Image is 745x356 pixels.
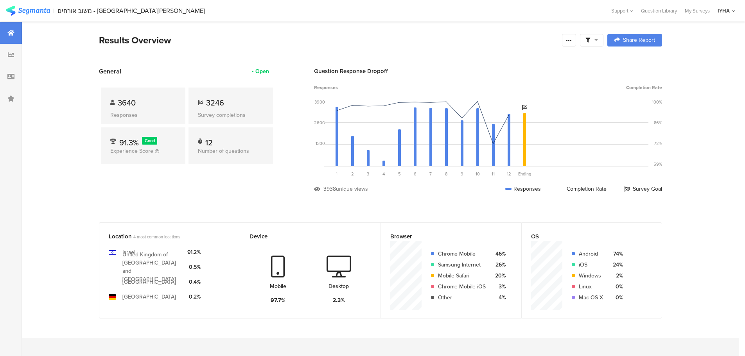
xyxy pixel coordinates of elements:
div: Responses [110,111,176,119]
div: Browser [390,232,499,241]
div: unique views [336,185,368,193]
span: 7 [429,171,432,177]
div: 91.2% [187,248,201,256]
div: United Kingdom of [GEOGRAPHIC_DATA] and [GEOGRAPHIC_DATA] [122,250,181,283]
span: 8 [445,171,447,177]
div: 1300 [316,140,325,147]
div: [GEOGRAPHIC_DATA] [122,278,176,286]
span: 1 [336,171,337,177]
span: 10 [476,171,480,177]
a: My Surveys [681,7,714,14]
div: Samsung Internet [438,261,486,269]
div: Mac OS X [579,293,603,302]
div: Completion Rate [558,185,607,193]
div: Desktop [329,282,349,290]
div: Device [250,232,358,241]
div: 0.4% [187,278,201,286]
span: Number of questions [198,147,249,155]
span: 5 [398,171,401,177]
div: Responses [505,185,541,193]
div: 3900 [314,99,325,105]
span: 6 [414,171,416,177]
div: Mobile [270,282,286,290]
div: iOS [579,261,603,269]
div: 0.5% [187,263,201,271]
span: Experience Score [110,147,153,155]
div: Other [438,293,486,302]
div: 46% [492,250,506,258]
div: Mobile Safari [438,272,486,280]
div: 100% [652,99,662,105]
div: Question Response Dropoff [314,67,662,75]
div: Windows [579,272,603,280]
div: 2600 [314,120,325,126]
div: 74% [609,250,623,258]
span: 11 [492,171,495,177]
div: OS [531,232,639,241]
div: 97.7% [271,296,285,304]
a: Question Library [637,7,681,14]
div: 3938 [323,185,336,193]
div: 24% [609,261,623,269]
div: Android [579,250,603,258]
span: 12 [507,171,511,177]
span: 4 most common locations [133,234,180,240]
div: 26% [492,261,506,269]
div: Ending [517,171,532,177]
div: 20% [492,272,506,280]
div: Chrome Mobile iOS [438,283,486,291]
div: 0% [609,283,623,291]
span: General [99,67,121,76]
div: [GEOGRAPHIC_DATA] [122,293,176,301]
div: 0% [609,293,623,302]
div: 72% [654,140,662,147]
div: | [53,6,54,15]
div: Open [255,67,269,75]
div: 2% [609,272,623,280]
span: 91.3% [119,137,139,148]
span: Good [145,138,155,144]
img: segmanta logo [6,6,50,16]
div: Results Overview [99,33,558,47]
span: 2 [351,171,354,177]
i: Survey Goal [522,105,527,110]
div: Survey completions [198,111,264,119]
span: Share Report [623,38,655,43]
div: Survey Goal [624,185,662,193]
span: Responses [314,84,338,91]
span: 3 [367,171,369,177]
span: Completion Rate [626,84,662,91]
div: 59% [653,161,662,167]
div: 86% [654,120,662,126]
div: 12 [205,137,213,145]
div: Support [611,5,633,17]
div: Location [109,232,217,241]
div: Israel [122,248,135,256]
div: IYHA [718,7,730,14]
div: Chrome Mobile [438,250,486,258]
span: 4 [382,171,385,177]
span: 3246 [206,97,224,109]
span: 9 [461,171,463,177]
div: 0.2% [187,293,201,301]
div: 2.3% [333,296,345,304]
span: 3640 [118,97,136,109]
div: משוב אורחים - [GEOGRAPHIC_DATA][PERSON_NAME] [57,7,205,14]
div: 4% [492,293,506,302]
div: 3% [492,283,506,291]
div: Linux [579,283,603,291]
